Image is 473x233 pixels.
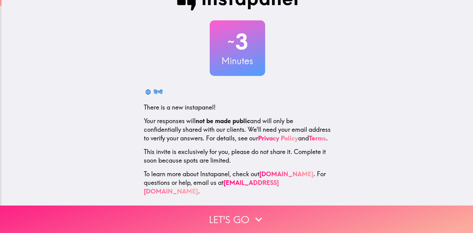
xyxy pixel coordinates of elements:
[210,54,265,67] h3: Minutes
[309,134,326,142] a: Terms
[259,170,313,178] a: [DOMAIN_NAME]
[144,170,331,196] p: To learn more about Instapanel, check out . For questions or help, email us at .
[196,117,250,125] b: not be made public
[144,117,331,143] p: Your responses will and will only be confidentially shared with our clients. We'll need your emai...
[210,29,265,54] h2: 3
[144,103,216,111] span: There is a new instapanel!
[144,148,331,165] p: This invite is exclusively for you, please do not share it. Complete it soon because spots are li...
[144,179,279,195] a: [EMAIL_ADDRESS][DOMAIN_NAME]
[258,134,298,142] a: Privacy Policy
[144,86,165,98] button: हिन्दी
[154,88,163,96] div: हिन्दी
[227,32,235,51] span: ~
